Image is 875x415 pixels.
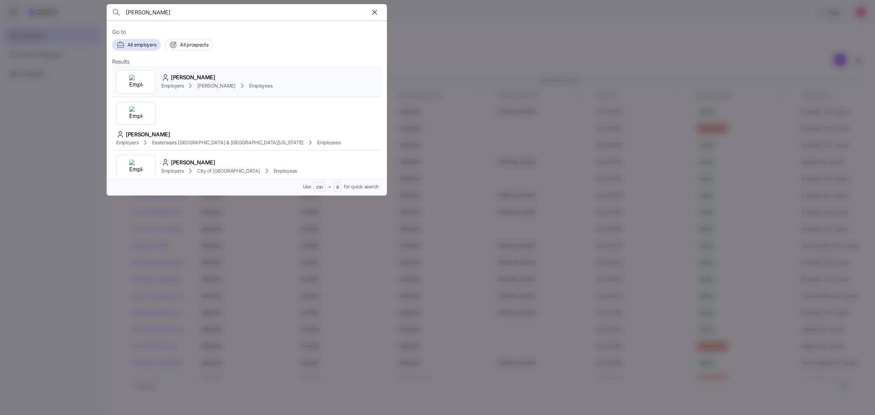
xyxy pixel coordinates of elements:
[171,73,215,82] span: [PERSON_NAME]
[129,106,143,120] img: Employer logo
[197,82,235,89] span: [PERSON_NAME]
[152,139,303,146] span: Easterseals [GEOGRAPHIC_DATA] & [GEOGRAPHIC_DATA][US_STATE]
[249,82,272,89] span: Employees
[180,41,208,48] span: All prospects
[328,183,331,190] span: +
[112,39,161,51] button: All employers
[344,183,379,190] span: for quick search
[161,82,184,89] span: Employers
[316,185,323,190] span: Ctrl
[129,75,143,89] img: Employer logo
[165,39,213,51] button: All prospects
[127,41,156,48] span: All employers
[197,168,260,174] span: City of [GEOGRAPHIC_DATA]
[336,185,339,190] span: B
[126,130,170,139] span: [PERSON_NAME]
[129,160,143,173] img: Employer logo
[116,139,138,146] span: Employers
[161,168,184,174] span: Employers
[274,168,297,174] span: Employees
[303,183,311,190] span: Use
[112,28,381,36] span: Go to
[112,57,130,66] span: Results
[317,139,340,146] span: Employees
[171,158,215,167] span: [PERSON_NAME]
